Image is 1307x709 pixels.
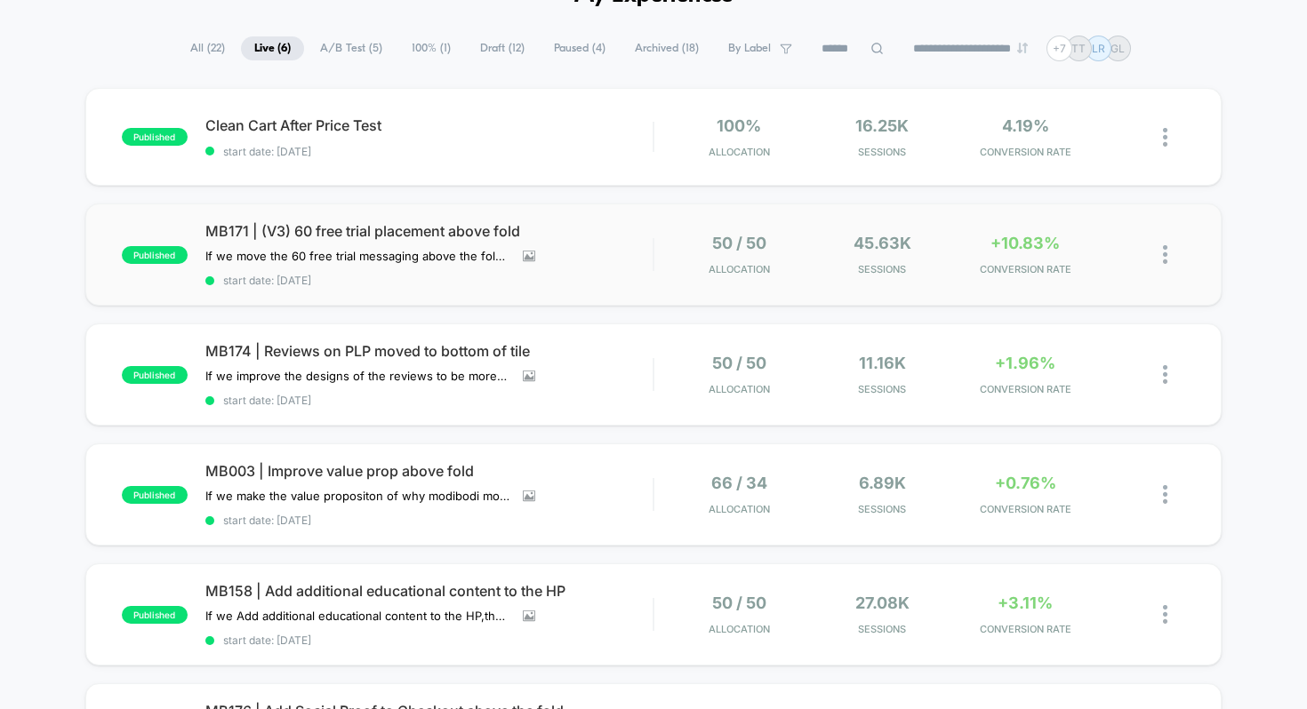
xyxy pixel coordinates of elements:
[712,234,766,252] span: 50 / 50
[1163,485,1167,504] img: close
[958,383,1093,395] span: CONVERSION RATE
[815,263,950,275] span: Sessions
[1092,42,1105,55] p: LR
[855,116,909,135] span: 16.25k
[815,383,950,395] span: Sessions
[998,593,1053,612] span: +3.11%
[205,116,653,134] span: Clean Cart After Price Test
[205,462,653,480] span: MB003 | Improve value prop above fold
[717,116,761,135] span: 100%
[205,249,509,263] span: If we move the 60 free trial messaging above the fold for mobile,then conversions will increase,b...
[709,383,770,395] span: Allocation
[467,36,538,60] span: Draft ( 12 )
[241,36,304,60] span: Live ( 6 )
[958,263,1093,275] span: CONVERSION RATE
[205,274,653,287] span: start date: [DATE]
[122,246,188,264] span: published
[1046,36,1072,61] div: + 7
[1163,128,1167,147] img: close
[177,36,238,60] span: All ( 22 )
[854,234,911,252] span: 45.63k
[990,234,1060,252] span: +10.83%
[712,354,766,372] span: 50 / 50
[621,36,712,60] span: Archived ( 18 )
[995,474,1056,492] span: +0.76%
[205,222,653,240] span: MB171 | (V3) 60 free trial placement above fold
[541,36,619,60] span: Paused ( 4 )
[122,486,188,504] span: published
[709,623,770,635] span: Allocation
[1163,365,1167,384] img: close
[958,503,1093,515] span: CONVERSION RATE
[712,593,766,612] span: 50 / 50
[205,609,509,623] span: If we Add additional educational content to the HP,then CTR will increase,because visitors are be...
[205,369,509,383] span: If we improve the designs of the reviews to be more visible and credible,then conversions will in...
[205,582,653,600] span: MB158 | Add additional educational content to the HP
[1111,42,1125,55] p: GL
[1163,605,1167,624] img: close
[1163,245,1167,264] img: close
[815,503,950,515] span: Sessions
[859,474,906,492] span: 6.89k
[205,514,653,527] span: start date: [DATE]
[728,42,771,55] span: By Label
[205,633,653,647] span: start date: [DATE]
[855,593,910,612] span: 27.08k
[958,623,1093,635] span: CONVERSION RATE
[122,128,188,146] span: published
[815,623,950,635] span: Sessions
[398,36,464,60] span: 100% ( 1 )
[1071,42,1086,55] p: TT
[307,36,396,60] span: A/B Test ( 5 )
[711,474,767,492] span: 66 / 34
[859,354,906,372] span: 11.16k
[1017,43,1028,53] img: end
[709,263,770,275] span: Allocation
[709,503,770,515] span: Allocation
[958,146,1093,158] span: CONVERSION RATE
[205,489,509,503] span: If we make the value propositon of why modibodi more clear above the fold,then conversions will i...
[122,606,188,624] span: published
[205,394,653,407] span: start date: [DATE]
[1002,116,1049,135] span: 4.19%
[205,145,653,158] span: start date: [DATE]
[709,146,770,158] span: Allocation
[995,354,1055,372] span: +1.96%
[815,146,950,158] span: Sessions
[122,366,188,384] span: published
[205,342,653,360] span: MB174 | Reviews on PLP moved to bottom of tile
